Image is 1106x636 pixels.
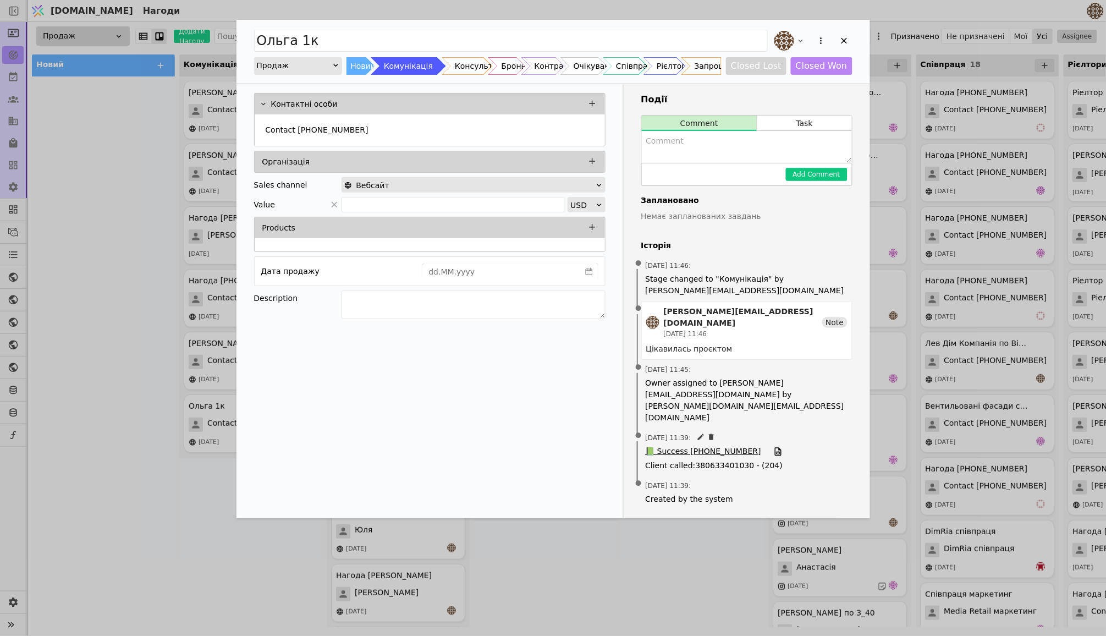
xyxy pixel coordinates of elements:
[641,211,852,222] p: Немає запланованих завдань
[757,116,851,131] button: Task
[646,494,848,505] span: Created by the system
[257,58,332,73] div: Продаж
[574,57,619,75] div: Очікування
[633,295,644,323] span: •
[646,481,691,491] span: [DATE] 11:39 :
[642,116,757,131] button: Comment
[570,198,595,213] div: USD
[266,124,368,136] p: Contact [PHONE_NUMBER]
[641,195,852,206] h4: Заплановано
[646,316,659,329] img: an
[616,57,658,75] div: Співпраця
[791,57,852,75] button: Closed Won
[646,261,691,271] span: [DATE] 11:46 :
[254,290,342,306] div: Description
[822,317,847,328] div: Note
[585,268,593,276] svg: calender simple
[262,156,310,168] p: Організація
[774,31,794,51] img: an
[633,422,644,450] span: •
[502,57,526,75] div: Бронь
[384,57,433,75] div: Комунікація
[423,264,580,279] input: dd.MM.yyyy
[236,20,870,518] div: Add Opportunity
[351,57,376,75] div: Новий
[664,306,823,329] div: [PERSON_NAME][EMAIL_ADDRESS][DOMAIN_NAME]
[344,182,352,189] img: online-store.svg
[646,273,848,297] span: Stage changed to "Комунікація" by [PERSON_NAME][EMAIL_ADDRESS][DOMAIN_NAME]
[271,98,338,110] p: Контактні особи
[646,377,848,424] span: Owner assigned to [PERSON_NAME][EMAIL_ADDRESS][DOMAIN_NAME] by [PERSON_NAME][DOMAIN_NAME][EMAIL_A...
[664,329,823,339] div: [DATE] 11:46
[726,57,786,75] button: Closed Lost
[261,264,320,279] div: Дата продажу
[262,222,295,234] p: Products
[633,470,644,498] span: •
[535,57,573,75] div: Контракт
[633,250,644,278] span: •
[695,57,745,75] div: Запрошення
[641,240,852,251] h4: Історія
[646,365,691,375] span: [DATE] 11:45 :
[646,460,848,471] span: Client called : 380633401030 - (204)
[455,57,509,75] div: Консультація
[641,93,852,106] h3: Події
[646,446,761,458] span: 📗 Success [PHONE_NUMBER]
[646,343,848,355] div: Цікавилась проєктом
[657,57,692,75] div: Рієлтори
[786,168,848,181] button: Add Comment
[646,433,691,443] span: [DATE] 11:39 :
[254,177,307,193] div: Sales channel
[633,354,644,382] span: •
[254,197,275,212] span: Value
[356,178,389,193] span: Вебсайт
